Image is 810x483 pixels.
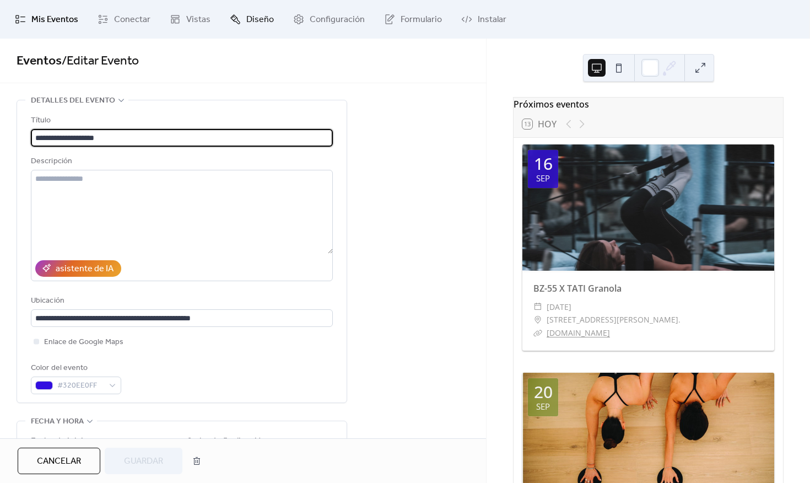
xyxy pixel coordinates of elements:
[514,98,783,111] div: Próximos eventos
[161,4,219,34] a: Vistas
[401,13,442,26] span: Formulario
[285,4,373,34] a: Configuración
[310,13,365,26] span: Configuración
[31,155,331,168] div: Descripción
[37,455,81,468] span: Cancelar
[35,260,121,277] button: asistente de IA
[62,49,139,73] span: / Editar Evento
[57,379,104,393] span: #320EE0FF
[478,13,506,26] span: Instalar
[547,300,571,314] span: [DATE]
[187,435,267,448] div: fecha de finalización
[533,326,542,340] div: ​
[31,294,331,308] div: Ubicación
[44,336,123,349] span: Enlace de Google Maps
[114,13,150,26] span: Conectar
[31,362,119,375] div: Color del evento
[376,4,450,34] a: Formulario
[222,4,282,34] a: Diseño
[534,155,553,172] div: 16
[31,94,115,108] span: Detalles del evento
[246,13,274,26] span: Diseño
[453,4,515,34] a: Instalar
[186,13,210,26] span: Vistas
[17,49,62,73] a: Eventos
[536,402,550,411] div: sep
[56,262,114,276] div: asistente de IA
[536,174,550,183] div: sep
[547,328,610,338] a: [DOMAIN_NAME]
[31,435,89,448] div: Fecha de inicio
[31,114,331,127] div: Título
[534,384,553,400] div: 20
[31,13,78,26] span: Mis Eventos
[31,415,84,428] span: fecha y hora
[533,282,622,294] a: BZ-55 X TATI Granola
[7,4,87,34] a: Mis Eventos
[533,313,542,326] div: ​
[18,448,100,474] button: Cancelar
[547,313,681,326] span: [STREET_ADDRESS][PERSON_NAME].
[533,300,542,314] div: ​
[89,4,159,34] a: Conectar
